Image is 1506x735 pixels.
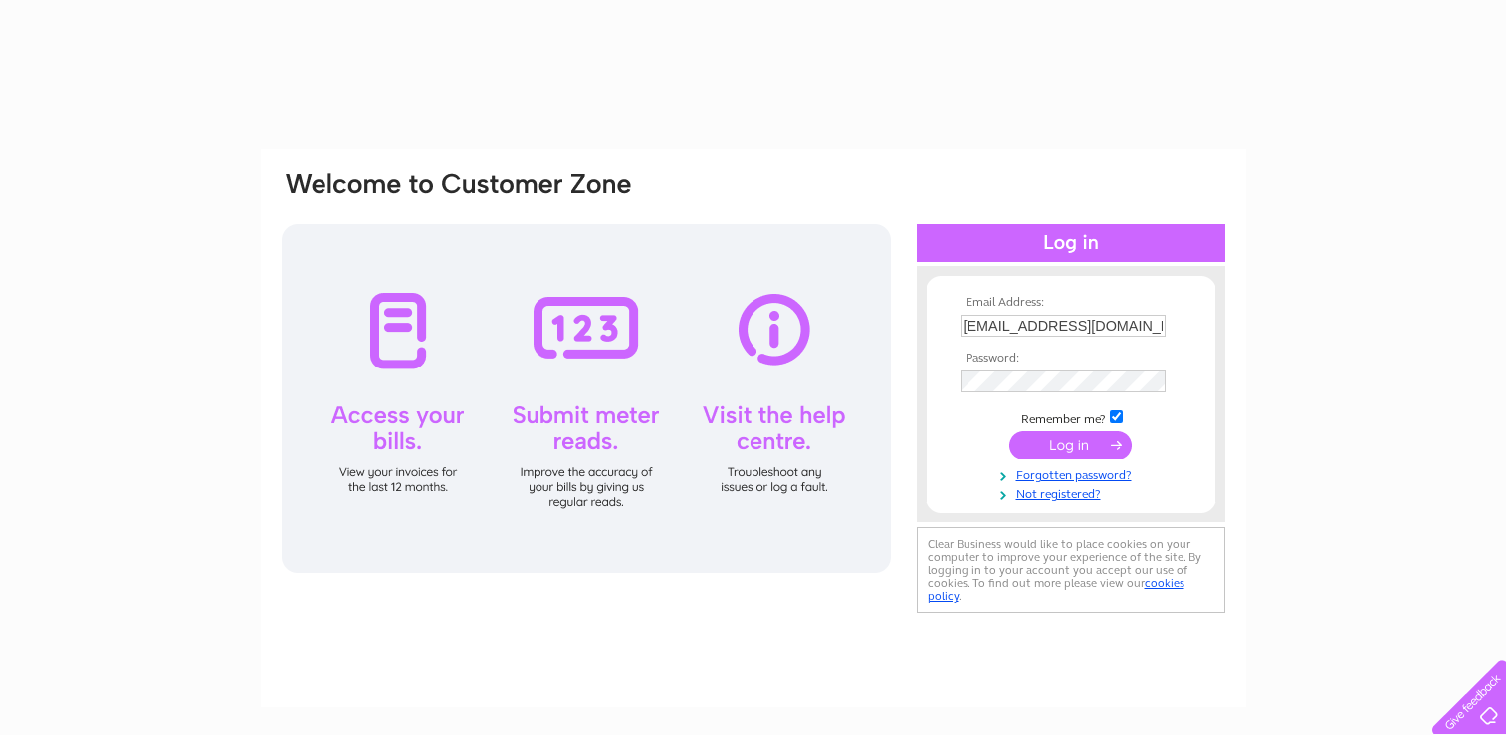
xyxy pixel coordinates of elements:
th: Password: [956,352,1186,366]
a: cookies policy [928,576,1184,603]
a: Forgotten password? [961,464,1186,483]
div: Clear Business would like to place cookies on your computer to improve your experience of the sit... [917,527,1225,613]
input: Submit [1009,431,1132,459]
a: Not registered? [961,483,1186,502]
th: Email Address: [956,296,1186,310]
td: Remember me? [956,407,1186,427]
